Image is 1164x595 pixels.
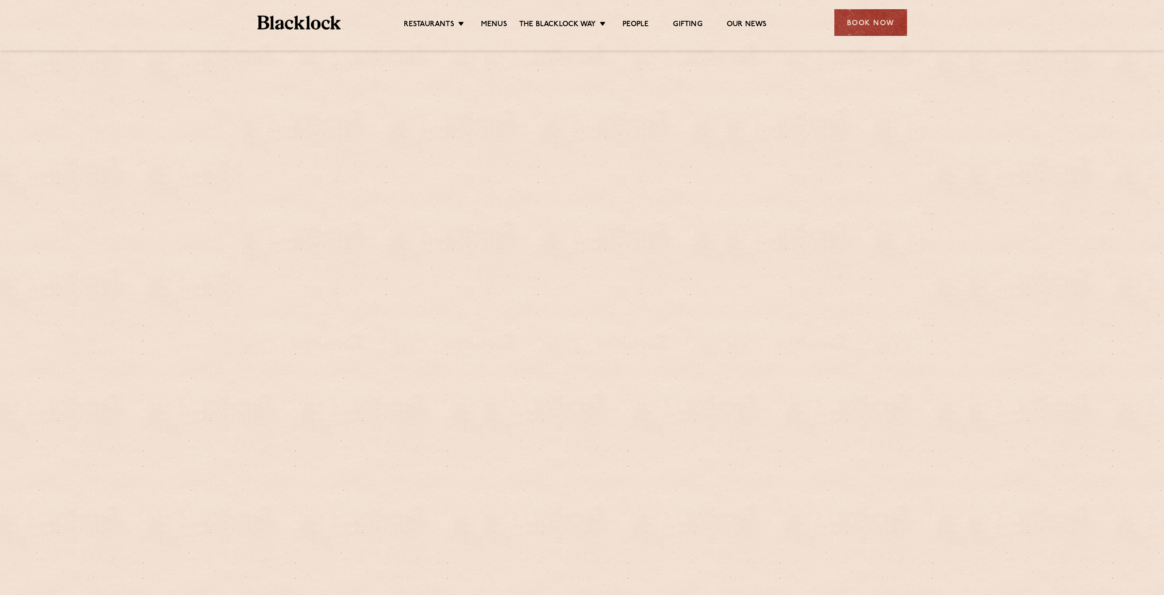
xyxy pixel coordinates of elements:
[519,20,596,31] a: The Blacklock Way
[834,9,907,36] div: Book Now
[673,20,702,31] a: Gifting
[622,20,649,31] a: People
[257,16,341,30] img: BL_Textured_Logo-footer-cropped.svg
[727,20,767,31] a: Our News
[404,20,454,31] a: Restaurants
[481,20,507,31] a: Menus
